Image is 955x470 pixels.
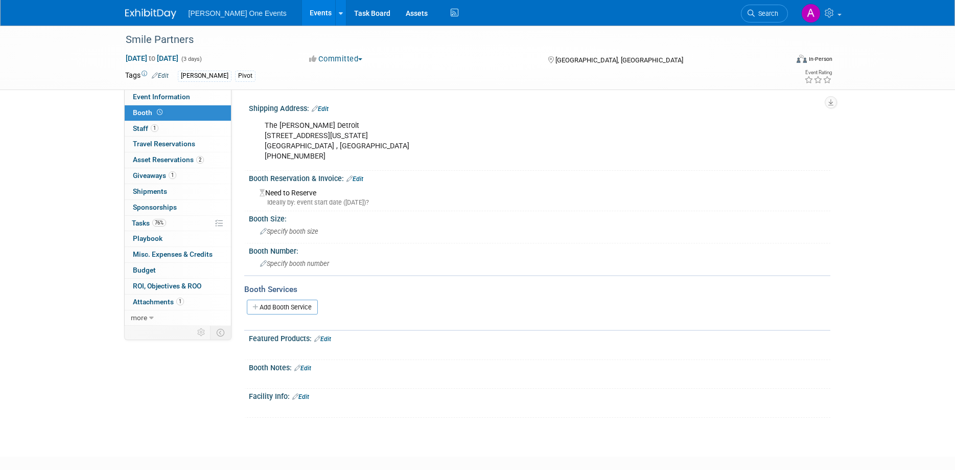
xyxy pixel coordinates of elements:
[257,185,823,207] div: Need to Reserve
[125,168,231,184] a: Giveaways1
[133,171,176,180] span: Giveaways
[314,335,331,343] a: Edit
[258,116,718,167] div: The [PERSON_NAME] Detroit [STREET_ADDRESS][US_STATE] [GEOGRAPHIC_DATA] , [GEOGRAPHIC_DATA] [PHONE...
[133,155,204,164] span: Asset Reservations
[244,284,830,295] div: Booth Services
[125,216,231,231] a: Tasks76%
[249,331,830,344] div: Featured Products:
[260,198,823,207] div: Ideally by: event start date ([DATE])?
[125,137,231,152] a: Travel Reservations
[178,71,231,81] div: [PERSON_NAME]
[125,184,231,199] a: Shipments
[741,5,788,23] a: Search
[249,243,830,256] div: Booth Number:
[193,326,211,339] td: Personalize Event Tab Strip
[294,365,311,372] a: Edit
[125,70,169,82] td: Tags
[147,54,157,62] span: to
[133,234,162,242] span: Playbook
[249,211,830,224] div: Booth Size:
[125,9,176,19] img: ExhibitDay
[125,121,231,137] a: Staff1
[249,360,830,373] div: Booth Notes:
[133,140,195,148] span: Travel Reservations
[133,124,158,132] span: Staff
[249,171,830,184] div: Booth Reservation & Invoice:
[155,108,165,116] span: Booth not reserved yet
[133,266,156,274] span: Budget
[131,314,147,322] span: more
[804,70,832,75] div: Event Rating
[728,53,833,69] div: Event Format
[125,231,231,247] a: Playbook
[235,71,255,81] div: Pivot
[125,152,231,168] a: Asset Reservations2
[169,171,176,179] span: 1
[125,279,231,294] a: ROI, Objectives & ROO
[346,175,363,183] a: Edit
[133,250,213,258] span: Misc. Expenses & Credits
[133,108,165,117] span: Booth
[133,93,190,101] span: Event Information
[180,56,202,62] span: (3 days)
[755,10,778,17] span: Search
[125,200,231,215] a: Sponsorships
[133,282,201,290] span: ROI, Objectives & ROO
[797,55,807,63] img: Format-Inperson.png
[247,300,318,315] a: Add Booth Service
[125,54,179,63] span: [DATE] [DATE]
[249,101,830,114] div: Shipping Address:
[196,156,204,164] span: 2
[125,105,231,121] a: Booth
[125,310,231,326] a: more
[125,263,231,278] a: Budget
[260,260,329,267] span: Specify booth number
[133,203,177,211] span: Sponsorships
[125,295,231,310] a: Attachments1
[189,9,287,17] span: [PERSON_NAME] One Events
[125,89,231,105] a: Event Information
[306,54,366,64] button: Committed
[152,219,166,227] span: 76%
[260,228,318,235] span: Specify booth size
[555,56,683,64] span: [GEOGRAPHIC_DATA], [GEOGRAPHIC_DATA]
[133,187,167,195] span: Shipments
[312,105,329,113] a: Edit
[801,4,821,23] img: Amanda Bartschi
[292,393,309,400] a: Edit
[133,298,184,306] span: Attachments
[249,389,830,402] div: Facility Info:
[176,298,184,305] span: 1
[122,31,773,49] div: Smile Partners
[151,124,158,132] span: 1
[808,55,832,63] div: In-Person
[125,247,231,262] a: Misc. Expenses & Credits
[152,72,169,79] a: Edit
[132,219,166,227] span: Tasks
[210,326,231,339] td: Toggle Event Tabs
